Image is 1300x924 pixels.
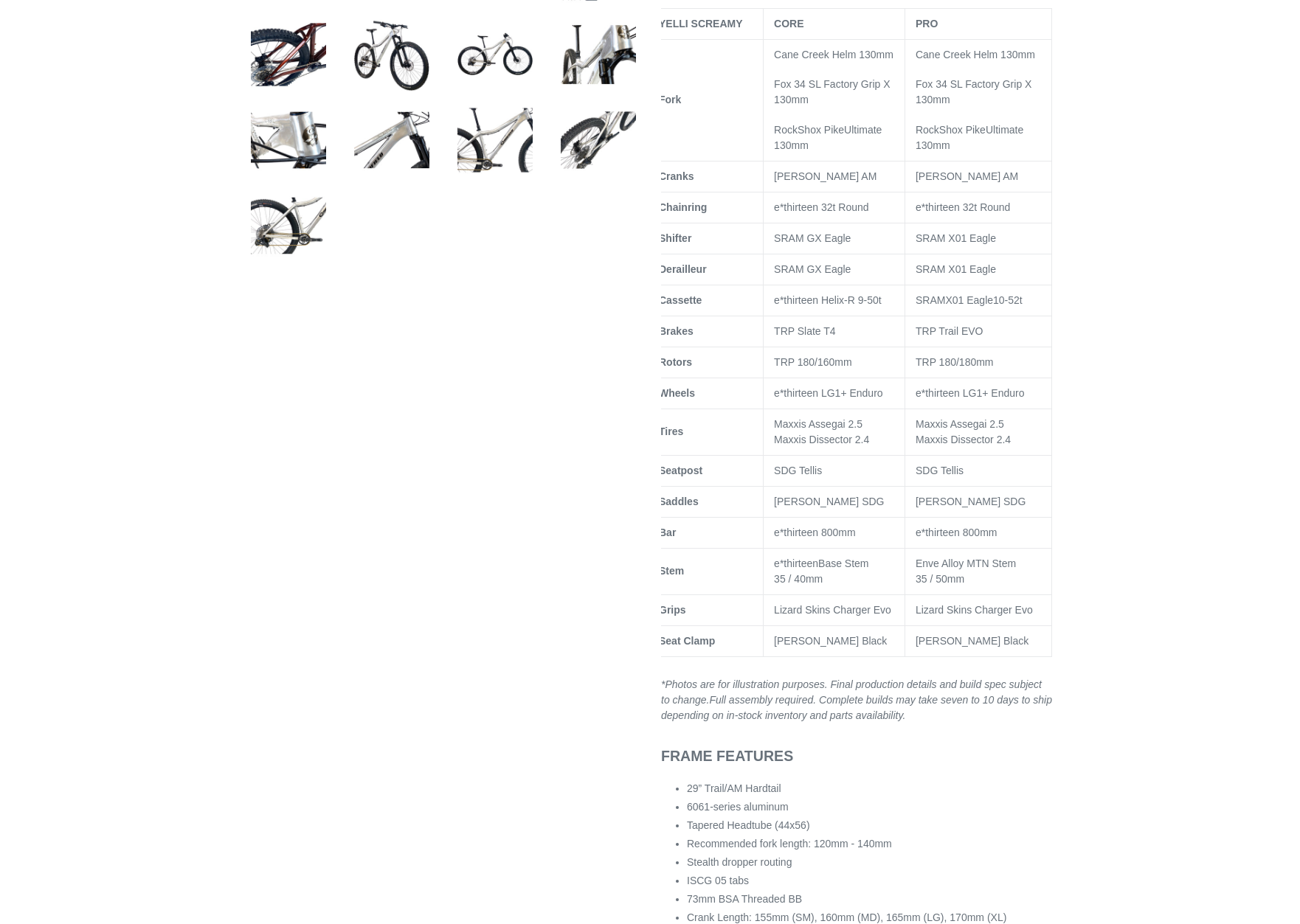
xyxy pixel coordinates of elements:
[916,604,1033,616] span: Lizard Skins Charger Evo
[774,387,883,399] span: e*thirteen LG1+ Enduro
[248,14,329,95] img: Load image into Gallery viewer, YELLI SCREAMY - Complete Bike
[916,418,1004,430] span: Maxxis Assegai 2.5
[764,223,905,254] td: SRAM GX Eagle
[916,201,1010,213] span: e*thirteen 32t Round
[659,232,691,244] b: Shifter
[764,594,905,625] td: Lizard Skins Charger Evo
[774,124,844,136] span: RockShox Pike
[905,254,1051,285] td: SRAM X01 Eagle
[916,18,938,29] b: PRO
[916,124,986,136] span: RockShox Pike
[905,625,1051,656] td: [PERSON_NAME] Black
[659,565,684,577] b: Stem
[659,356,692,368] b: Rotors
[764,285,905,316] td: e*thirteen Helix-R 9-50t
[454,100,536,181] img: Load image into Gallery viewer, YELLI SCREAMY - Complete Bike
[351,14,432,95] img: Load image into Gallery viewer, YELLI SCREAMY - Complete Bike
[659,201,707,213] b: Chainring
[659,527,676,538] b: Bar
[764,316,905,347] td: TRP Slate T4
[687,838,892,850] span: Recommended fork length: 120mm - 140mm
[659,387,695,399] b: Wheels
[916,434,1011,445] span: Maxxis Dissector 2.4
[905,223,1051,254] td: SRAM X01 Eagle
[774,170,877,182] span: [PERSON_NAME] AM
[916,496,1026,507] span: [PERSON_NAME] SDG
[764,625,905,656] td: [PERSON_NAME] Black
[687,911,1006,923] span: Crank Length: 155mm (SM), 160mm (MD), 165mm (LG), 170mm (XL)
[659,465,702,476] b: Seatpost
[764,347,905,378] td: TRP 180/160mm
[781,263,851,275] span: RAM GX Eagle
[774,47,894,63] p: Cane Creek Helm 130mm
[659,496,699,507] b: Saddles
[659,325,694,337] b: Brakes
[661,694,1052,721] em: Complete builds may take seven to 10 days to ship depending on in-stock inventory and parts avail...
[905,285,1051,316] td: 10-52t
[922,294,945,306] span: RAM
[661,694,1052,721] span: Full assembly required.
[454,14,536,95] img: Load image into Gallery viewer, YELLI SCREAMY - Complete Bike
[248,185,329,266] img: Load image into Gallery viewer, YELLI SCREAMY - Complete Bike
[916,355,1041,370] p: TRP 180/180mm
[774,527,856,538] span: e*thirteen 800mm
[659,94,681,105] b: Fork
[659,263,707,275] b: Derailleur
[659,294,702,306] b: Cassette
[659,604,686,616] strong: Grips
[248,100,329,181] img: Load image into Gallery viewer, YELLI SCREAMY - Complete Bike
[764,548,905,594] td: Base Stem 35 / 40mm
[916,465,964,476] span: SDG Tellis
[916,77,1041,108] p: Fox 34 SL Factory Grip X 130mm
[774,77,894,108] p: Fox 34 SL Factory Grip X 130mm
[774,496,884,507] span: [PERSON_NAME] SDG
[558,14,639,95] img: Load image into Gallery viewer, YELLI SCREAMY - Complete Bike
[916,527,998,538] span: e*thirteen 800mm
[687,856,792,868] span: Stealth dropper routing
[659,425,683,437] b: Tires
[659,635,715,647] b: Seat Clamp
[659,18,743,29] b: YELLI SCREAMY
[774,557,818,569] span: e*thirteen
[916,294,922,306] span: S
[558,100,639,181] img: Load image into Gallery viewer, YELLI SCREAMY - Complete Bike
[661,678,1052,721] em: *Photos are for illustration purposes. Final production details and build spec subject to change.
[905,316,1051,347] td: TRP Trail EVO
[916,387,1025,399] span: e*thirteen LG1+ Enduro
[687,893,802,905] span: 73mm BSA Threaded BB
[945,294,993,306] span: X01 Eagle
[659,170,694,182] b: Cranks
[774,465,822,476] span: SDG Tellis
[916,170,1018,182] span: [PERSON_NAME] AM
[687,782,781,794] span: 29” Trail/AM Hardtail
[774,263,781,275] span: S
[774,417,894,448] p: Maxxis Assegai 2.5 Maxxis Dissector 2.4
[687,875,749,886] span: ISCG 05 tabs
[687,801,789,813] span: 6061-series aluminum
[774,201,868,213] span: e*thirteen 32t Round
[916,47,1041,63] p: Cane Creek Helm 130mm
[774,18,803,29] b: CORE
[687,819,810,831] span: Tapered Headtube (44x56)
[351,100,432,181] img: Load image into Gallery viewer, YELLI SCREAMY - Complete Bike
[916,557,1016,585] span: Enve Alloy MTN Stem 35 / 50mm
[661,748,793,764] b: FRAME FEATURES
